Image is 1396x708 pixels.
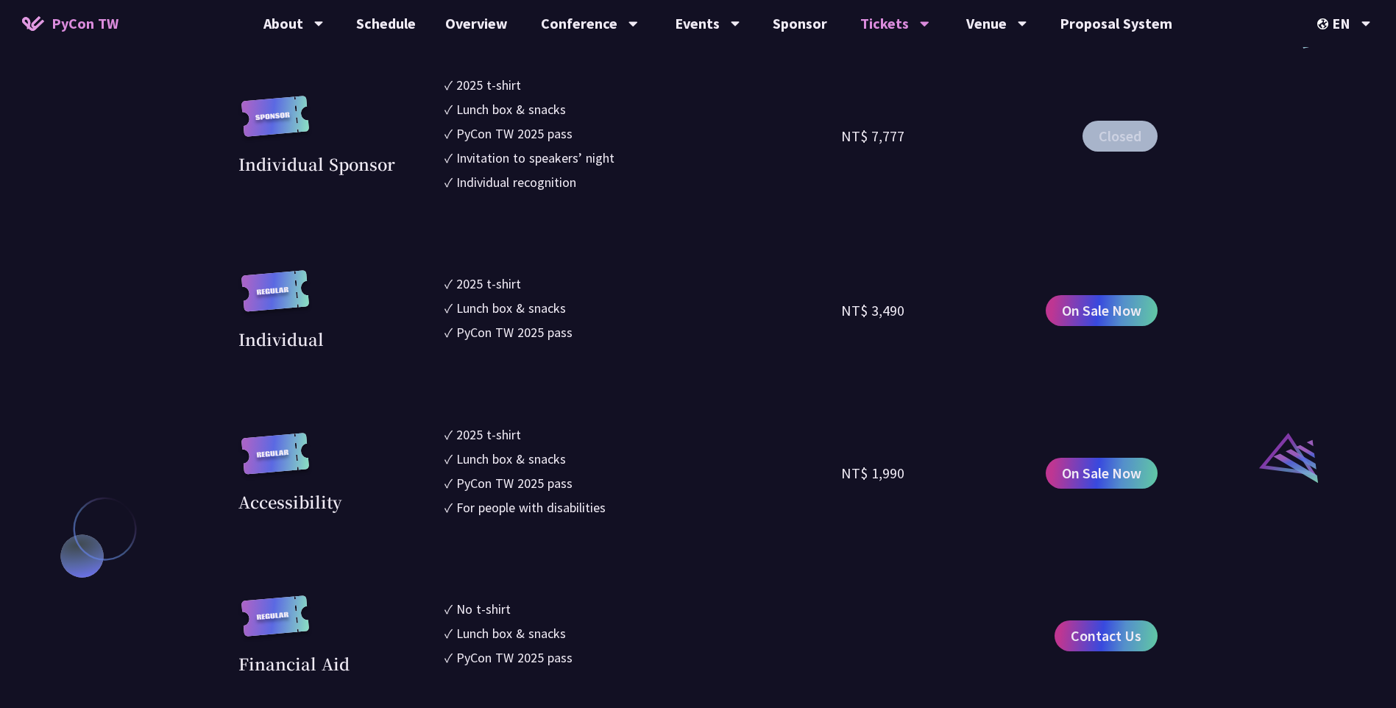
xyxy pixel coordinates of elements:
[238,595,312,652] img: regular.8f272d9.svg
[841,462,904,484] div: NT$ 1,990
[238,433,312,489] img: regular.8f272d9.svg
[456,148,614,168] div: Invitation to speakers’ night
[444,648,842,668] li: ✓
[456,172,576,192] div: Individual recognition
[238,96,312,152] img: sponsor.43e6a3a.svg
[456,599,511,619] div: No t-shirt
[238,152,395,176] div: Individual Sponsor
[444,99,842,119] li: ✓
[456,99,566,119] div: Lunch box & snacks
[444,322,842,342] li: ✓
[444,124,842,144] li: ✓
[456,124,573,144] div: PyCon TW 2025 pass
[841,125,904,147] div: NT$ 7,777
[456,498,606,517] div: For people with disabilities
[1055,620,1158,651] a: Contact Us
[444,425,842,445] li: ✓
[1083,121,1158,152] button: Closed
[456,473,573,493] div: PyCon TW 2025 pass
[7,5,133,42] a: PyCon TW
[1062,462,1141,484] span: On Sale Now
[444,274,842,294] li: ✓
[238,651,350,676] div: Financial Aid
[238,270,312,327] img: regular.8f272d9.svg
[444,298,842,318] li: ✓
[1071,625,1141,647] span: Contact Us
[52,13,118,35] span: PyCon TW
[456,75,521,95] div: 2025 t-shirt
[1062,300,1141,322] span: On Sale Now
[456,623,566,643] div: Lunch box & snacks
[456,425,521,445] div: 2025 t-shirt
[238,489,342,514] div: Accessibility
[22,16,44,31] img: Home icon of PyCon TW 2025
[238,327,324,351] div: Individual
[444,623,842,643] li: ✓
[456,298,566,318] div: Lunch box & snacks
[444,449,842,469] li: ✓
[841,300,904,322] div: NT$ 3,490
[444,473,842,493] li: ✓
[444,172,842,192] li: ✓
[1317,18,1332,29] img: Locale Icon
[1046,458,1158,489] a: On Sale Now
[456,274,521,294] div: 2025 t-shirt
[444,148,842,168] li: ✓
[1046,295,1158,326] a: On Sale Now
[444,498,842,517] li: ✓
[456,648,573,668] div: PyCon TW 2025 pass
[444,75,842,95] li: ✓
[456,449,566,469] div: Lunch box & snacks
[456,322,573,342] div: PyCon TW 2025 pass
[444,599,842,619] li: ✓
